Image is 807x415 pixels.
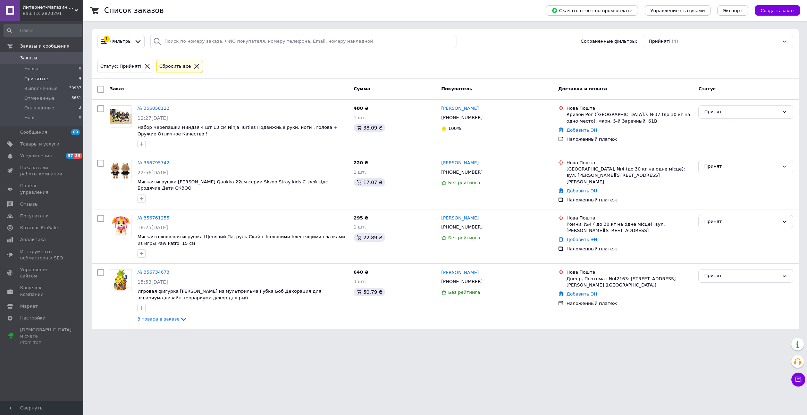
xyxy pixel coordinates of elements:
[110,269,132,291] a: Фото товару
[354,106,369,111] span: 480 ₴
[20,285,64,297] span: Кошелек компании
[354,215,369,221] span: 295 ₴
[354,160,369,165] span: 220 ₴
[552,7,632,14] span: Скачать отчет по пром-оплате
[20,201,39,207] span: Отзывы
[704,218,779,225] div: Принят
[441,215,479,222] a: [PERSON_NAME]
[566,197,693,203] div: Наложенный платеж
[137,125,338,136] a: Набор Черепашки Ниндзя 4 шт 13 см Ninja Turtles Подвижные руки, ноги , голова + Оружие Отличное К...
[566,276,693,288] div: Днепр, Почтомат №42163: [STREET_ADDRESS][PERSON_NAME] ([GEOGRAPHIC_DATA])
[20,183,64,195] span: Панель управления
[110,215,132,237] img: Фото товару
[645,5,711,16] button: Управление статусами
[20,339,72,346] div: Prom топ
[137,170,168,175] span: 22:56[DATE]
[110,38,132,45] span: Фильтры
[441,115,482,120] span: [PHONE_NUMBER]
[354,124,385,132] div: 38.09 ₴
[704,163,779,170] div: Принят
[354,178,385,186] div: 17.07 ₴
[24,85,58,92] span: Выполненные
[566,246,693,252] div: Наложенный платеж
[448,180,480,185] span: Без рейтинга
[79,76,81,82] span: 4
[24,115,34,121] span: Нові
[137,269,169,275] a: № 356734673
[354,288,385,296] div: 50.79 ₴
[354,233,385,242] div: 22.89 ₴
[20,153,52,159] span: Уведомления
[760,8,795,13] span: Создать заказ
[110,109,132,124] img: Фото товару
[354,279,366,284] span: 3 шт.
[354,86,370,91] span: Сумма
[20,141,59,147] span: Товары и услуги
[441,160,479,166] a: [PERSON_NAME]
[137,215,169,221] a: № 356761255
[448,235,480,240] span: Без рейтинга
[3,24,82,37] input: Поиск
[24,66,40,72] span: Новые
[110,86,125,91] span: Заказ
[566,215,693,221] div: Нова Пошта
[103,36,110,42] div: 1
[20,43,69,49] span: Заказы и сообщения
[20,249,64,261] span: Инструменты вебмастера и SEO
[566,136,693,142] div: Наложенный платеж
[748,8,800,13] a: Создать заказ
[24,76,48,82] span: Принятые
[104,6,164,15] h1: Список заказов
[137,279,168,285] span: 15:53[DATE]
[158,63,192,70] div: Сбросить все
[137,289,321,300] span: Игровая фигурка [PERSON_NAME] из мультфильма Губка Боб Декорация для аквариума дизайн террариума ...
[20,315,45,321] span: Настройки
[137,115,168,121] span: 12:27[DATE]
[20,213,49,219] span: Покупатели
[566,269,693,275] div: Нова Пошта
[23,10,83,17] div: Ваш ID: 2820291
[137,316,188,322] a: 3 товара в заказе
[20,327,72,346] span: [DEMOGRAPHIC_DATA] и счета
[566,127,597,133] a: Добавить ЭН
[137,179,328,191] span: Мягкая игрушка [PERSON_NAME] Quokka 22см серии Skzoo Stray kids Стрей кідс Бродячие Дети СКЗОО
[704,108,779,116] div: Принят
[354,269,369,275] span: 640 ₴
[723,8,742,13] span: Экспорт
[791,373,805,387] button: Чат с покупателем
[110,215,132,237] a: Фото товару
[448,290,480,295] span: Без рейтинга
[441,105,479,112] a: [PERSON_NAME]
[99,63,143,70] div: Статус: Прийняті
[137,106,169,111] a: № 356858122
[20,129,47,135] span: Сообщения
[566,111,693,124] div: Кривой Рог ([GEOGRAPHIC_DATA].), №37 (до 30 кг на одно место): мкрн. 5-й Заречный, 61В
[441,169,482,175] span: [PHONE_NUMBER]
[137,160,169,165] a: № 356795742
[441,269,479,276] a: [PERSON_NAME]
[581,38,637,45] span: Сохраненные фильтры:
[546,5,638,16] button: Скачать отчет по пром-оплате
[566,291,597,297] a: Добавить ЭН
[441,224,482,230] span: [PHONE_NUMBER]
[110,160,132,182] a: Фото товару
[66,153,74,159] span: 37
[717,5,748,16] button: Экспорт
[79,66,81,72] span: 0
[566,300,693,307] div: Наложенный платеж
[69,85,81,92] span: 30937
[704,272,779,280] div: Принят
[110,269,131,291] img: Фото товару
[110,105,132,127] a: Фото товару
[354,224,366,230] span: 1 шт.
[20,236,46,243] span: Аналитика
[24,105,54,111] span: Оплаченные
[448,126,461,131] span: 100%
[74,153,82,159] span: 33
[71,129,80,135] span: 69
[20,303,38,309] span: Маркет
[566,105,693,111] div: Нова Пошта
[137,234,345,246] a: Мягкая плюшевая игрушка Щенячий Патруль Скай с большими блестящими глазками из игры Paw Patrol 15 см
[672,39,678,44] span: (4)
